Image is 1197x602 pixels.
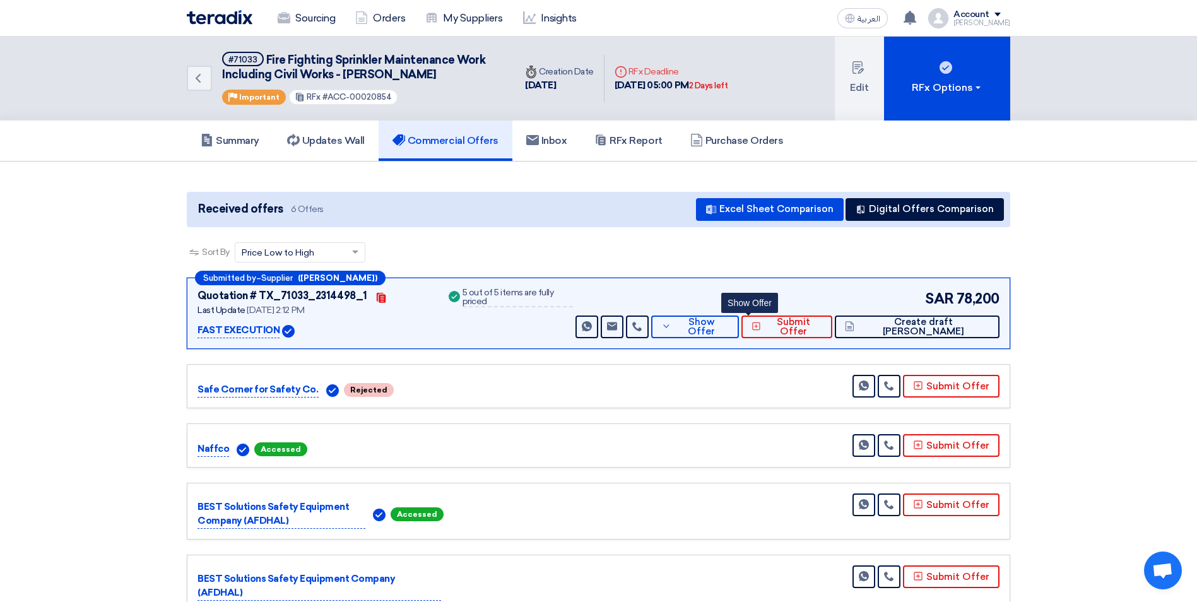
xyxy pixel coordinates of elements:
[291,203,324,215] span: 6 Offers
[242,246,314,259] span: Price Low to High
[287,134,365,147] h5: Updates Wall
[198,323,280,338] p: FAST EXECUTION
[198,382,319,398] p: Safe Corner for Safety Co.
[373,509,386,521] img: Verified Account
[858,15,880,23] span: العربية
[690,134,784,147] h5: Purchase Orders
[222,52,500,83] h5: Fire Fighting Sprinkler Maintenance Work Including Civil Works - Aziz Mall Jeddah
[615,78,728,93] div: [DATE] 05:00 PM
[345,4,415,32] a: Orders
[198,442,229,457] p: Naffco
[195,271,386,285] div: –
[903,565,999,588] button: Submit Offer
[594,134,662,147] h5: RFx Report
[228,56,257,64] div: #71033
[835,37,884,121] button: Edit
[615,65,728,78] div: RFx Deadline
[741,316,832,338] button: Submit Offer
[322,92,392,102] span: #ACC-00020854
[721,293,778,313] div: Show Offer
[1144,552,1182,589] a: Open chat
[525,65,594,78] div: Creation Date
[903,375,999,398] button: Submit Offer
[953,20,1010,27] div: [PERSON_NAME]
[391,507,444,521] span: Accessed
[837,8,888,28] button: العربية
[273,121,379,161] a: Updates Wall
[903,434,999,457] button: Submit Offer
[858,317,989,336] span: Create draft [PERSON_NAME]
[198,201,283,218] span: Received offers
[675,317,729,336] span: Show Offer
[676,121,798,161] a: Purchase Orders
[764,317,822,336] span: Submit Offer
[198,305,245,316] span: Last Update
[957,288,999,309] span: 78,200
[846,198,1004,221] button: Digital Offers Comparison
[268,4,345,32] a: Sourcing
[198,500,365,529] p: BEST Solutions Safety Equipment Company (AFDHAL)
[526,134,567,147] h5: Inbox
[203,274,256,282] span: Submitted by
[953,9,989,20] div: Account
[237,444,249,456] img: Verified Account
[512,121,581,161] a: Inbox
[344,383,394,397] span: Rejected
[187,121,273,161] a: Summary
[912,80,983,95] div: RFx Options
[307,92,321,102] span: RFx
[379,121,512,161] a: Commercial Offers
[202,245,230,259] span: Sort By
[925,288,954,309] span: SAR
[689,80,728,92] div: 2 Days left
[198,288,367,304] div: Quotation # TX_71033_2314498_1
[581,121,676,161] a: RFx Report
[651,316,739,338] button: Show Offer
[835,316,999,338] button: Create draft [PERSON_NAME]
[525,78,594,93] div: [DATE]
[463,288,573,307] div: 5 out of 5 items are fully priced
[415,4,512,32] a: My Suppliers
[261,274,293,282] span: Supplier
[696,198,844,221] button: Excel Sheet Comparison
[513,4,587,32] a: Insights
[187,10,252,25] img: Teradix logo
[884,37,1010,121] button: RFx Options
[254,442,307,456] span: Accessed
[239,93,280,102] span: Important
[903,493,999,516] button: Submit Offer
[201,134,259,147] h5: Summary
[392,134,498,147] h5: Commercial Offers
[298,274,377,282] b: ([PERSON_NAME])
[198,572,441,601] p: BEST Solutions Safety Equipment Company (AFDHAL)
[247,305,304,316] span: [DATE] 2:12 PM
[928,8,948,28] img: profile_test.png
[222,53,485,81] span: Fire Fighting Sprinkler Maintenance Work Including Civil Works - [PERSON_NAME]
[282,325,295,338] img: Verified Account
[326,384,339,397] img: Verified Account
